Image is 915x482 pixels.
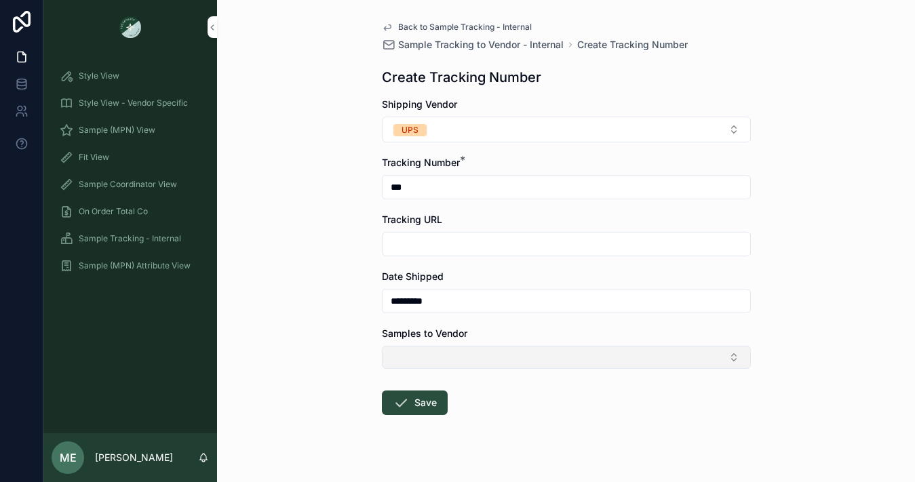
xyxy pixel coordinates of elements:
[382,117,751,142] button: Select Button
[79,71,119,81] span: Style View
[95,451,173,464] p: [PERSON_NAME]
[52,91,209,115] a: Style View - Vendor Specific
[382,38,564,52] a: Sample Tracking to Vendor - Internal
[382,214,442,225] span: Tracking URL
[398,38,564,52] span: Sample Tracking to Vendor - Internal
[79,233,181,244] span: Sample Tracking - Internal
[79,152,109,163] span: Fit View
[52,145,209,169] a: Fit View
[79,206,148,217] span: On Order Total Co
[382,390,448,415] button: Save
[52,226,209,251] a: Sample Tracking - Internal
[52,118,209,142] a: Sample (MPN) View
[382,68,541,87] h1: Create Tracking Number
[79,125,155,136] span: Sample (MPN) View
[79,98,188,108] span: Style View - Vendor Specific
[382,157,460,168] span: Tracking Number
[382,327,467,339] span: Samples to Vendor
[52,64,209,88] a: Style View
[382,98,457,110] span: Shipping Vendor
[43,54,217,296] div: scrollable content
[382,346,751,369] button: Select Button
[52,172,209,197] a: Sample Coordinator View
[382,22,532,33] a: Back to Sample Tracking - Internal
[79,260,191,271] span: Sample (MPN) Attribute View
[60,449,77,466] span: ME
[52,199,209,224] a: On Order Total Co
[577,38,688,52] a: Create Tracking Number
[382,270,444,282] span: Date Shipped
[52,254,209,278] a: Sample (MPN) Attribute View
[398,22,532,33] span: Back to Sample Tracking - Internal
[402,124,418,136] div: UPS
[79,179,177,190] span: Sample Coordinator View
[119,16,141,38] img: App logo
